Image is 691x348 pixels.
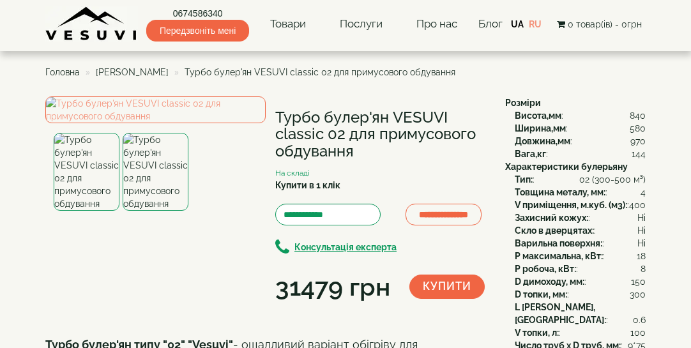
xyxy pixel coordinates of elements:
div: : [515,224,646,237]
span: 0.6 [633,314,646,326]
span: 02 (300-500 м³) [579,173,646,186]
span: Ні [637,211,646,224]
a: Послуги [327,10,395,39]
span: 400 [629,199,646,211]
span: Ні [637,224,646,237]
b: V топки, л: [515,328,559,338]
span: 4 [641,186,646,199]
div: : [515,173,646,186]
b: Захисний кожух: [515,213,588,223]
b: L [PERSON_NAME], [GEOGRAPHIC_DATA]: [515,302,606,325]
a: RU [529,19,542,29]
button: Купити [409,275,485,299]
span: Ні [637,237,646,250]
div: : [515,211,646,224]
span: Турбо булер'ян VESUVI classic 02 для примусового обдування [185,67,455,77]
div: : [515,148,646,160]
b: P робоча, кВт: [515,264,576,274]
b: Характеристики булерьяну [505,162,628,172]
div: : [515,262,646,275]
b: Довжина,мм [515,136,570,146]
span: 580 [630,122,646,135]
div: : [515,237,646,250]
b: Вага,кг [515,149,546,159]
img: Турбо булер'ян VESUVI classic 02 для примусового обдування [54,133,119,211]
div: : [515,275,646,288]
small: На складі [275,169,310,178]
span: 840 [630,109,646,122]
b: Висота,мм [515,110,561,121]
b: D топки, мм: [515,289,567,299]
b: Консультація експерта [294,242,397,252]
span: 18 [637,250,646,262]
a: Блог [478,17,503,30]
div: : [515,288,646,301]
div: : [515,135,646,148]
a: Головна [45,67,80,77]
h1: Турбо булер'ян VESUVI classic 02 для примусового обдування [275,109,486,160]
img: Турбо булер'ян VESUVI classic 02 для примусового обдування [123,133,188,211]
b: D димоходу, мм: [515,276,584,287]
b: Ширина,мм [515,123,566,133]
b: Тип: [515,174,533,185]
div: : [515,109,646,122]
a: UA [511,19,524,29]
b: Скло в дверцятах: [515,225,594,236]
a: Про нас [404,10,470,39]
div: : [515,250,646,262]
span: Передзвоніть мені [146,20,249,42]
span: 0 товар(ів) - 0грн [568,19,642,29]
div: : [515,122,646,135]
b: P максимальна, кВт: [515,251,603,261]
b: V приміщення, м.куб. (м3): [515,200,627,210]
a: 0674586340 [146,7,249,20]
b: Розміри [505,98,541,108]
a: Товари [257,10,319,39]
label: Купити в 1 клік [275,179,340,192]
span: 100 [630,326,646,339]
span: 970 [630,135,646,148]
div: : [515,186,646,199]
a: [PERSON_NAME] [96,67,169,77]
button: 0 товар(ів) - 0грн [553,17,646,31]
div: 31479 грн [275,269,390,305]
div: : [515,199,646,211]
span: 144 [632,148,646,160]
span: 8 [641,262,646,275]
div: : [515,301,646,326]
b: Товщина металу, мм: [515,187,605,197]
span: 300 [630,288,646,301]
b: Варильна поверхня: [515,238,602,248]
img: content [45,6,138,42]
div: : [515,326,646,339]
span: 150 [631,275,646,288]
img: Турбо булер'ян VESUVI classic 02 для примусового обдування [45,96,266,123]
